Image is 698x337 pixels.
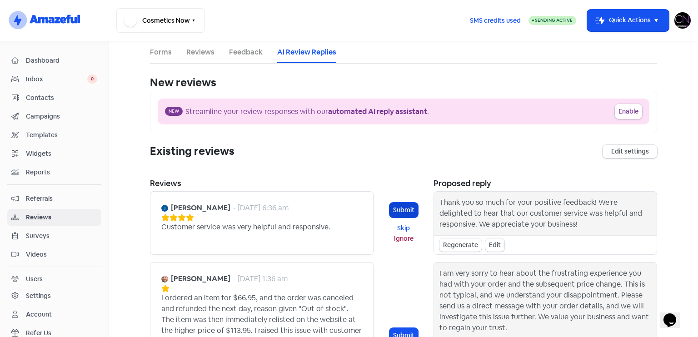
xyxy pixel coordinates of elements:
[186,47,214,58] a: Reviews
[161,205,168,212] img: Avatar
[150,74,657,91] div: New reviews
[26,291,51,301] div: Settings
[7,209,101,226] a: Reviews
[7,71,101,88] a: Inbox 0
[26,194,97,203] span: Referrals
[389,223,418,233] button: Skip
[615,104,642,119] button: Enable
[26,168,97,177] span: Reports
[485,238,504,252] div: Edit
[603,145,657,158] a: Edit settings
[233,203,289,213] div: - [DATE] 6:36 am
[150,177,374,189] div: Reviews
[7,89,101,106] a: Contacts
[161,276,168,282] img: Avatar
[660,301,689,328] iframe: chat widget
[26,93,97,103] span: Contacts
[277,47,336,58] a: AI Review Replies
[26,112,97,121] span: Campaigns
[150,47,172,58] a: Forms
[528,15,576,26] a: Sending Active
[26,74,87,84] span: Inbox
[7,164,101,181] a: Reports
[7,287,101,304] a: Settings
[87,74,97,84] span: 0
[535,17,573,23] span: Sending Active
[587,10,669,31] button: Quick Actions
[7,108,101,125] a: Campaigns
[462,15,528,25] a: SMS credits used
[7,228,101,244] a: Surveys
[116,8,205,33] button: Cosmetics Now
[7,246,101,263] a: Videos
[470,16,521,25] span: SMS credits used
[161,222,330,233] div: Customer service was very helpful and responsive.
[389,233,418,244] button: Ignore
[7,190,101,207] a: Referrals
[7,271,101,287] a: Users
[328,107,427,116] b: automated AI reply assistant
[7,127,101,144] a: Templates
[26,213,97,222] span: Reviews
[26,310,52,319] div: Account
[26,130,97,140] span: Templates
[150,143,234,159] div: Existing reviews
[26,56,97,65] span: Dashboard
[434,177,657,189] div: Proposed reply
[171,273,230,284] b: [PERSON_NAME]
[7,306,101,323] a: Account
[165,107,183,116] span: New
[439,238,482,252] div: Regenerate
[674,12,691,29] img: User
[26,274,43,284] div: Users
[185,106,429,117] div: Streamline your review responses with our .
[171,203,230,213] b: [PERSON_NAME]
[26,231,97,241] span: Surveys
[439,197,651,230] div: Thank you so much for your positive feedback! We're delighted to hear that our customer service w...
[26,149,97,159] span: Widgets
[229,47,263,58] a: Feedback
[26,250,97,259] span: Videos
[389,203,418,218] button: Submit
[7,52,101,69] a: Dashboard
[233,273,288,284] div: - [DATE] 1:36 am
[7,145,101,162] a: Widgets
